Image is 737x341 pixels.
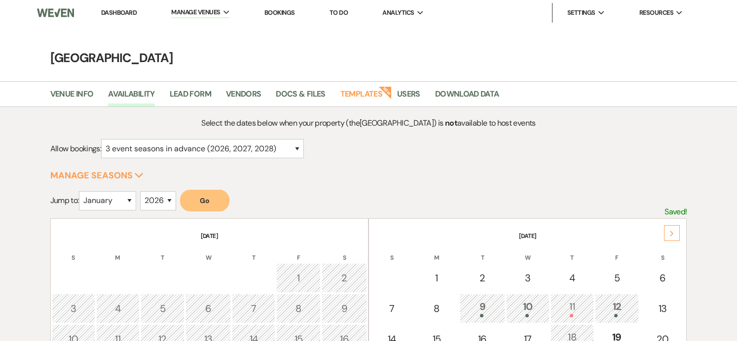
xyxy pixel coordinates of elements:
h4: [GEOGRAPHIC_DATA] [13,49,724,67]
div: 12 [600,299,634,317]
div: 9 [465,299,500,317]
div: 8 [420,301,453,316]
div: 5 [146,301,180,316]
th: W [185,241,231,262]
a: Vendors [226,88,261,106]
span: Jump to: [50,195,79,205]
div: 4 [556,271,589,285]
div: 13 [645,301,680,316]
div: 6 [645,271,680,285]
p: Select the dates below when your property (the [GEOGRAPHIC_DATA] ) is available to host events [130,117,607,130]
div: 8 [282,301,315,316]
th: W [506,241,550,262]
img: Weven Logo [37,2,74,23]
span: Allow bookings: [50,143,101,154]
th: T [232,241,275,262]
div: 6 [191,301,225,316]
p: Saved! [664,205,687,218]
a: Download Data [435,88,499,106]
span: Resources [639,8,673,18]
div: 7 [237,301,270,316]
th: S [640,241,685,262]
div: 5 [600,271,634,285]
button: Go [180,190,229,211]
th: S [322,241,367,262]
a: Bookings [264,8,295,17]
div: 7 [375,301,408,316]
strong: not [445,118,457,128]
div: 2 [465,271,500,285]
a: Dashboard [101,8,137,17]
a: Availability [108,88,154,106]
th: S [52,241,95,262]
div: 1 [420,271,453,285]
div: 3 [512,271,544,285]
span: Analytics [382,8,414,18]
a: Templates [340,88,382,106]
div: 4 [102,301,134,316]
div: 2 [327,271,362,285]
a: To Do [330,8,348,17]
div: 3 [57,301,90,316]
div: 1 [282,271,315,285]
th: F [276,241,321,262]
span: Settings [567,8,595,18]
div: 9 [327,301,362,316]
button: Manage Seasons [50,171,144,180]
span: Manage Venues [171,7,220,17]
th: [DATE] [370,220,685,240]
th: T [551,241,594,262]
a: Users [397,88,420,106]
th: M [414,241,459,262]
th: S [370,241,413,262]
strong: New [378,85,392,99]
div: 11 [556,299,589,317]
th: T [141,241,185,262]
th: [DATE] [52,220,367,240]
th: T [460,241,505,262]
th: F [595,241,639,262]
a: Lead Form [170,88,211,106]
th: M [96,241,140,262]
div: 10 [512,299,544,317]
a: Docs & Files [276,88,325,106]
a: Venue Info [50,88,94,106]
